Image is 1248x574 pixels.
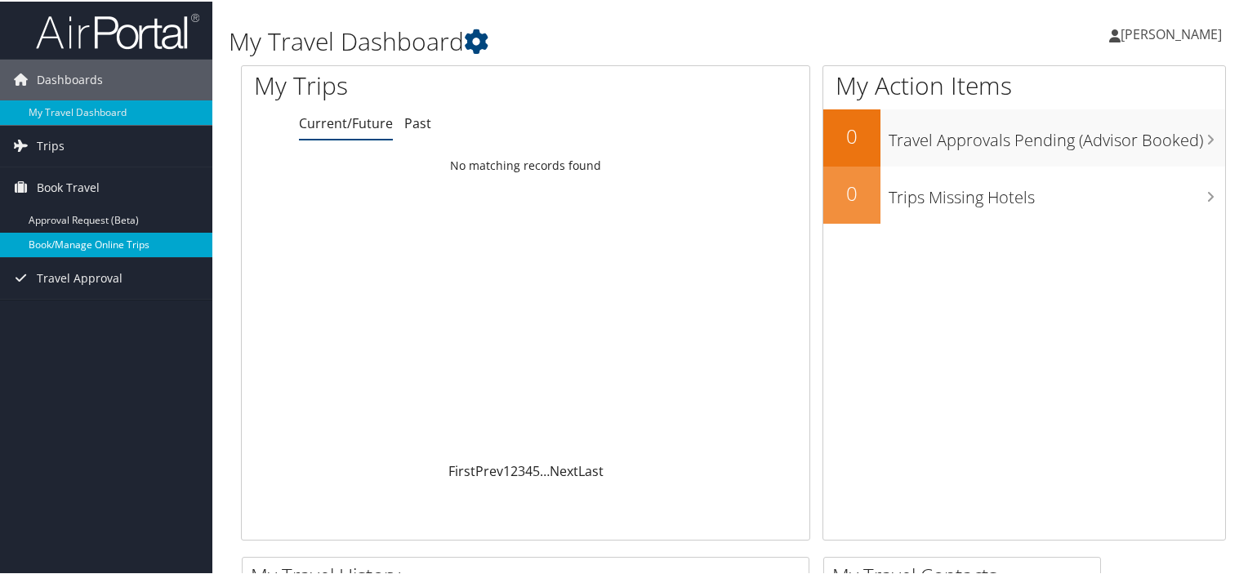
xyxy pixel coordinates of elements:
[37,256,123,297] span: Travel Approval
[578,461,604,478] a: Last
[889,119,1225,150] h3: Travel Approvals Pending (Advisor Booked)
[533,461,540,478] a: 5
[503,461,510,478] a: 1
[37,124,65,165] span: Trips
[448,461,475,478] a: First
[36,11,199,49] img: airportal-logo.png
[1109,8,1238,57] a: [PERSON_NAME]
[518,461,525,478] a: 3
[525,461,533,478] a: 4
[823,108,1225,165] a: 0Travel Approvals Pending (Advisor Booked)
[823,121,880,149] h2: 0
[254,67,561,101] h1: My Trips
[229,23,902,57] h1: My Travel Dashboard
[299,113,393,131] a: Current/Future
[823,67,1225,101] h1: My Action Items
[823,165,1225,222] a: 0Trips Missing Hotels
[540,461,550,478] span: …
[889,176,1225,207] h3: Trips Missing Hotels
[242,149,809,179] td: No matching records found
[475,461,503,478] a: Prev
[37,166,100,207] span: Book Travel
[823,178,880,206] h2: 0
[510,461,518,478] a: 2
[550,461,578,478] a: Next
[1121,24,1222,42] span: [PERSON_NAME]
[37,58,103,99] span: Dashboards
[404,113,431,131] a: Past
